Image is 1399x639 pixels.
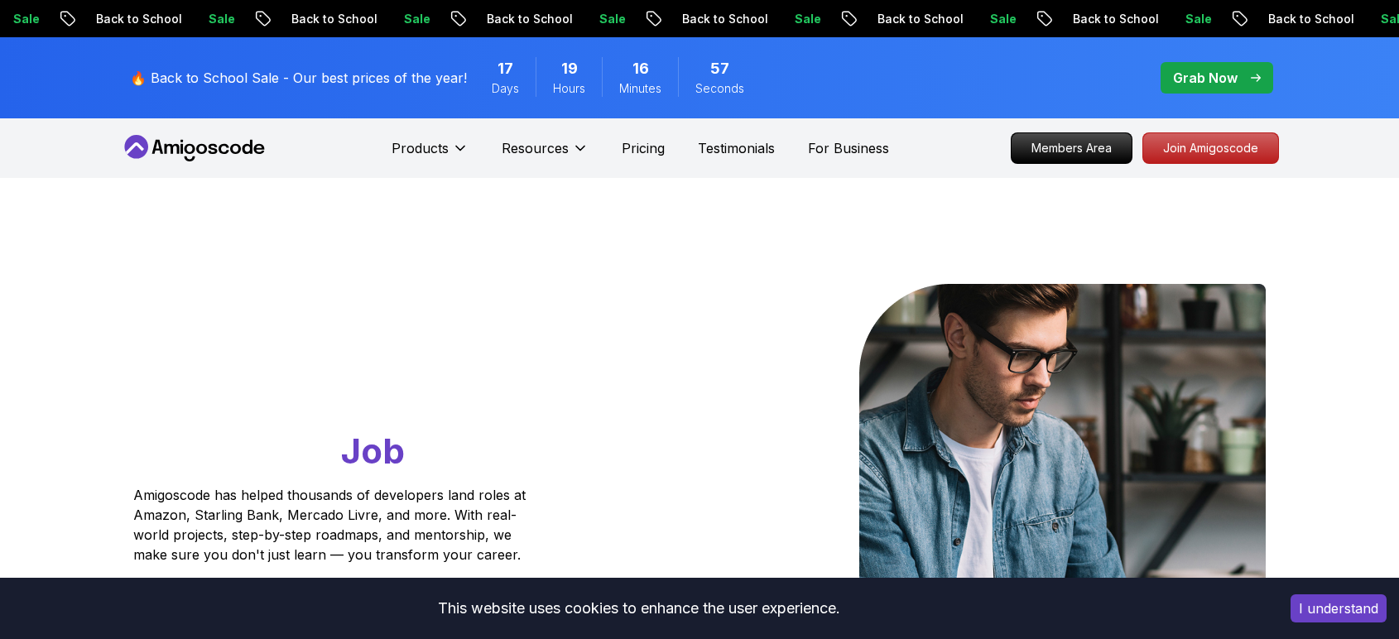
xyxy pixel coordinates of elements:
[710,57,729,80] span: 57 Seconds
[1011,132,1132,164] a: Members Area
[388,11,441,27] p: Sale
[471,11,584,27] p: Back to School
[622,138,665,158] a: Pricing
[193,11,246,27] p: Sale
[632,57,649,80] span: 16 Minutes
[502,138,589,171] button: Resources
[133,485,531,565] p: Amigoscode has helped thousands of developers land roles at Amazon, Starling Bank, Mercado Livre,...
[392,138,469,171] button: Products
[1291,594,1387,622] button: Accept cookies
[1057,11,1170,27] p: Back to School
[619,80,661,97] span: Minutes
[698,138,775,158] a: Testimonials
[1012,133,1132,163] p: Members Area
[276,11,388,27] p: Back to School
[1170,11,1223,27] p: Sale
[584,11,637,27] p: Sale
[553,80,585,97] span: Hours
[12,590,1266,627] div: This website uses cookies to enhance the user experience.
[862,11,974,27] p: Back to School
[392,138,449,158] p: Products
[779,11,832,27] p: Sale
[498,57,513,80] span: 17 Days
[133,284,589,475] h1: Go From Learning to Hired: Master Java, Spring Boot & Cloud Skills That Get You the
[502,138,569,158] p: Resources
[80,11,193,27] p: Back to School
[130,68,467,88] p: 🔥 Back to School Sale - Our best prices of the year!
[666,11,779,27] p: Back to School
[1143,133,1278,163] p: Join Amigoscode
[492,80,519,97] span: Days
[561,57,578,80] span: 19 Hours
[808,138,889,158] a: For Business
[1142,132,1279,164] a: Join Amigoscode
[1252,11,1365,27] p: Back to School
[974,11,1027,27] p: Sale
[695,80,744,97] span: Seconds
[1173,68,1238,88] p: Grab Now
[341,430,405,472] span: Job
